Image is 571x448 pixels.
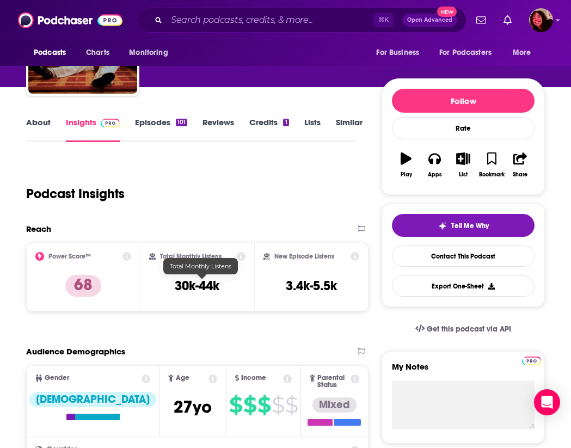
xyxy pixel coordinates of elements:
button: Export One-Sheet [392,275,535,297]
span: Podcasts [34,45,66,60]
button: open menu [432,42,507,63]
span: Parental Status [317,375,348,389]
button: open menu [369,42,433,63]
span: Open Advanced [407,17,452,23]
span: Tell Me Why [451,222,489,230]
div: Apps [428,171,442,178]
div: [DEMOGRAPHIC_DATA] [29,392,156,407]
button: open menu [505,42,545,63]
span: More [513,45,531,60]
span: $ [272,396,284,414]
span: Income [241,375,266,382]
a: InsightsPodchaser Pro [66,117,120,142]
span: New [437,7,457,17]
img: Podchaser Pro [101,119,120,127]
button: open menu [26,42,80,63]
a: About [26,117,51,142]
img: tell me why sparkle [438,222,447,230]
a: Contact This Podcast [392,246,535,267]
div: Mixed [312,397,357,413]
span: $ [243,396,256,414]
p: 68 [65,275,101,297]
span: $ [229,396,242,414]
button: Share [506,145,535,185]
a: Pro website [522,355,541,365]
img: User Profile [529,8,553,32]
label: My Notes [392,361,535,381]
span: Logged in as Kathryn-Musilek [529,8,553,32]
span: Total Monthly Listens [170,262,231,270]
h3: 3.4k-5.5k [286,278,337,294]
img: Podchaser Pro [522,357,541,365]
a: Episodes101 [135,117,187,142]
h2: Total Monthly Listens [160,253,222,260]
button: Show profile menu [529,8,553,32]
h2: Reach [26,224,51,234]
div: 1 [283,119,288,126]
a: Show notifications dropdown [472,11,490,29]
a: Get this podcast via API [407,316,520,342]
span: $ [285,396,298,414]
button: Bookmark [477,145,506,185]
span: Gender [45,375,69,382]
span: Charts [86,45,109,60]
span: Age [176,375,189,382]
span: Monitoring [129,45,168,60]
h1: Podcast Insights [26,186,125,202]
span: Get this podcast via API [427,324,511,334]
div: Search podcasts, credits, & more... [137,8,466,33]
a: Charts [79,42,116,63]
h2: New Episode Listens [274,253,334,260]
a: Show notifications dropdown [499,11,516,29]
h2: Audience Demographics [26,346,125,357]
button: Apps [420,145,449,185]
div: Share [513,171,527,178]
button: Play [392,145,420,185]
span: $ [257,396,271,414]
div: 101 [176,119,187,126]
button: open menu [121,42,182,63]
a: Reviews [202,117,234,142]
h3: 30k-44k [175,278,219,294]
img: Podchaser - Follow, Share and Rate Podcasts [18,10,122,30]
input: Search podcasts, credits, & more... [167,11,373,29]
span: For Business [376,45,419,60]
div: Rate [392,117,535,139]
h2: Power Score™ [48,253,91,260]
span: For Podcasters [439,45,492,60]
button: Follow [392,89,535,113]
button: List [449,145,477,185]
div: Bookmark [479,171,505,178]
div: List [459,171,468,178]
a: Credits1 [249,117,288,142]
div: Play [401,171,412,178]
button: Open AdvancedNew [402,14,457,27]
button: tell me why sparkleTell Me Why [392,214,535,237]
div: Open Intercom Messenger [534,389,560,415]
span: 27 yo [174,396,212,418]
a: Lists [304,117,321,142]
a: Similar [336,117,363,142]
span: ⌘ K [373,13,394,27]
